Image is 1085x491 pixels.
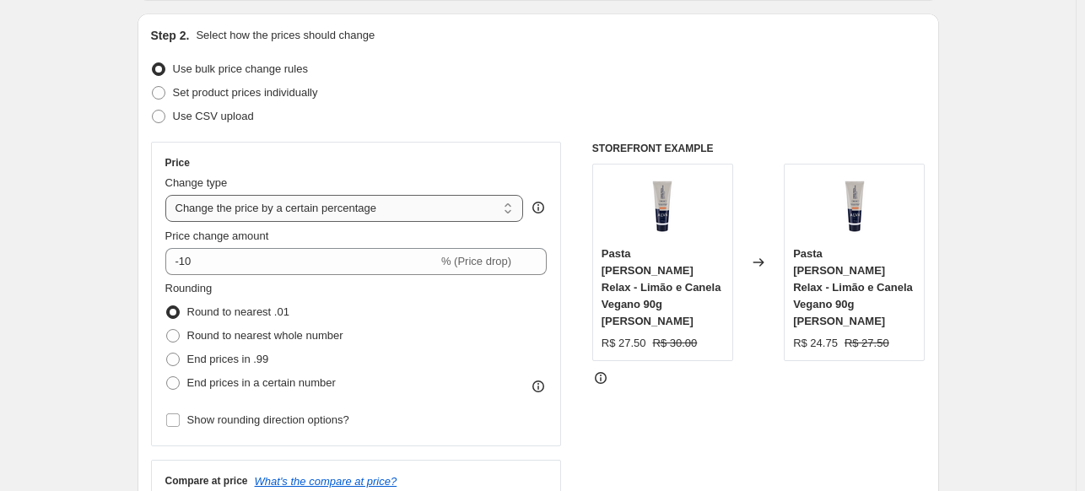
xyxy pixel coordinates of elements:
h2: Step 2. [151,27,190,44]
span: Pasta [PERSON_NAME] Relax - Limão e Canela Vegano 90g [PERSON_NAME] [793,247,913,327]
span: Round to nearest .01 [187,305,289,318]
span: Pasta [PERSON_NAME] Relax - Limão e Canela Vegano 90g [PERSON_NAME] [602,247,721,327]
span: Show rounding direction options? [187,413,349,426]
strike: R$ 30.00 [653,335,698,352]
span: Price change amount [165,229,269,242]
span: End prices in a certain number [187,376,336,389]
span: Set product prices individually [173,86,318,99]
input: -15 [165,248,438,275]
span: Change type [165,176,228,189]
span: End prices in .99 [187,353,269,365]
div: R$ 24.75 [793,335,838,352]
img: 64_80x.png [821,173,888,240]
img: 64_80x.png [629,173,696,240]
span: % (Price drop) [441,255,511,267]
span: Round to nearest whole number [187,329,343,342]
h3: Price [165,156,190,170]
div: help [530,199,547,216]
p: Select how the prices should change [196,27,375,44]
span: Use bulk price change rules [173,62,308,75]
span: Use CSV upload [173,110,254,122]
span: Rounding [165,282,213,294]
h6: STOREFRONT EXAMPLE [592,142,926,155]
button: What's the compare at price? [255,475,397,488]
h3: Compare at price [165,474,248,488]
div: R$ 27.50 [602,335,646,352]
strike: R$ 27.50 [845,335,889,352]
